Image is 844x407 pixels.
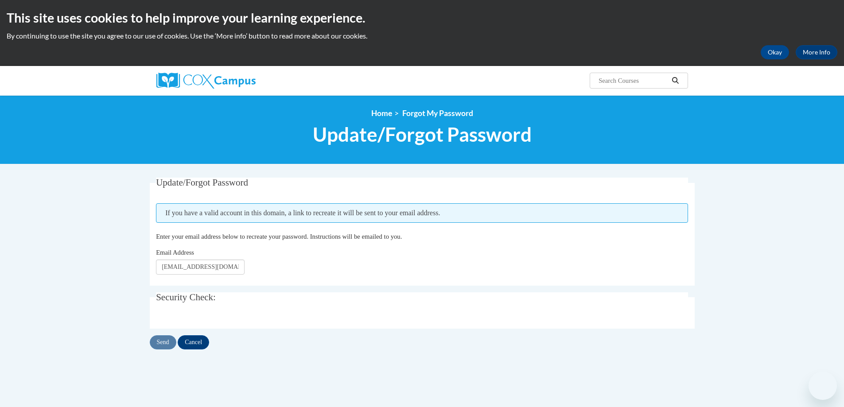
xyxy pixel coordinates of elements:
img: Cox Campus [156,73,256,89]
button: Okay [761,45,789,59]
p: By continuing to use the site you agree to our use of cookies. Use the ‘More info’ button to read... [7,31,837,41]
a: Home [371,109,392,118]
h2: This site uses cookies to help improve your learning experience. [7,9,837,27]
span: Enter your email address below to recreate your password. Instructions will be emailed to you. [156,233,402,240]
a: More Info [796,45,837,59]
span: Update/Forgot Password [156,177,248,188]
input: Cancel [178,335,209,349]
span: Email Address [156,249,194,256]
span: Update/Forgot Password [313,123,532,146]
a: Cox Campus [156,73,325,89]
span: Forgot My Password [402,109,473,118]
span: Security Check: [156,292,216,302]
span: If you have a valid account in this domain, a link to recreate it will be sent to your email addr... [156,203,688,223]
input: Search Courses [598,75,669,86]
input: Email [156,260,245,275]
button: Search [669,75,682,86]
iframe: Button to launch messaging window [809,372,837,400]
